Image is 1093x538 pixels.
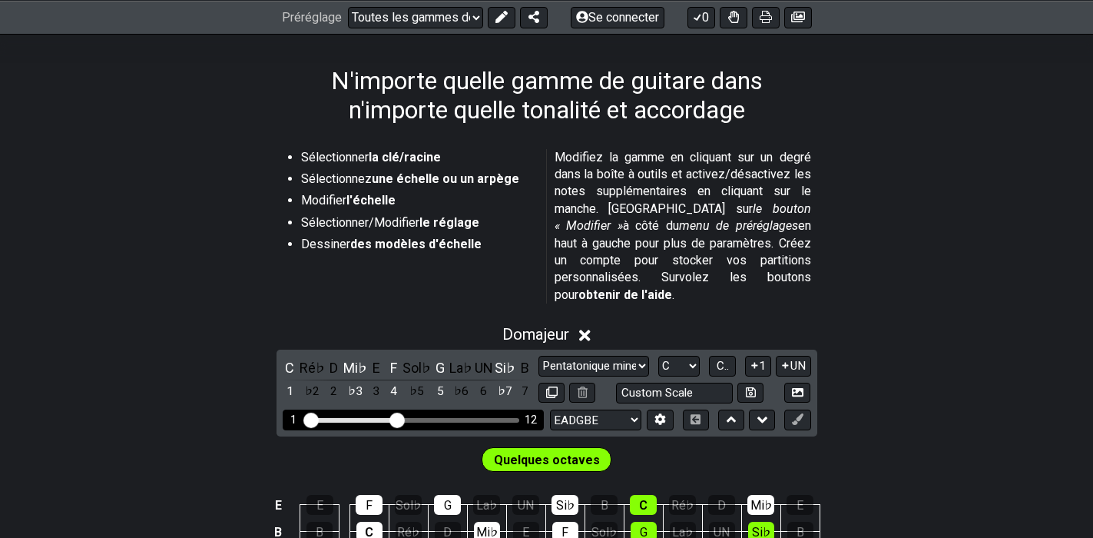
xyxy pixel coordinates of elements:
button: Monter [718,410,744,430]
div: classe de basculement de hauteur [283,357,298,378]
font: UN [790,359,806,373]
font: UN [518,498,534,513]
div: classe de basculement de hauteur [495,357,515,378]
font: 1 [290,413,296,427]
font: F [366,498,373,513]
font: E [275,498,282,513]
font: 12 [525,413,537,427]
font: La♭ [476,498,497,513]
font: B [601,498,608,513]
div: classe de basculement de hauteur [432,357,448,378]
div: basculer l'échelle de degrés [449,381,472,402]
div: classe de basculement de hauteur [386,357,401,378]
font: ♭2 [305,384,320,398]
button: Basculer la vue des accords horizontaux [683,410,709,430]
font: Sélectionner/Modifier [301,215,419,230]
div: basculer l'échelle de degrés [283,381,298,402]
button: Supprimer [569,383,595,403]
font: Sélectionner [301,150,369,164]
button: C.. [709,356,735,377]
button: Se connecter [571,6,664,28]
font: Préréglage [282,10,342,25]
font: Quelques octaves [494,453,600,467]
font: Sol♭ [396,498,421,513]
font: G [436,360,445,376]
font: Do [502,325,522,344]
font: l'échelle [346,193,396,208]
font: 4 [390,384,397,398]
font: Si♭ [556,498,575,513]
div: classe de basculement de hauteur [300,357,325,378]
font: . [672,287,674,302]
select: Réglage [550,410,641,430]
div: classe de basculement de hauteur [475,357,493,378]
font: 0 [702,10,709,25]
font: La♭ [449,360,472,376]
font: menu de préréglages [679,218,798,233]
font: Dessiner [301,237,350,251]
font: ♭6 [454,384,469,398]
select: Préréglage [348,6,483,28]
font: Si♭ [495,360,515,376]
button: Descendre [749,410,775,430]
font: C [285,360,294,376]
div: basculer l'échelle de degrés [386,381,401,402]
font: Modifiez la gamme en cliquant sur un degré dans la boîte à outils et activez/désactivez les notes... [555,150,811,216]
div: basculer l'échelle de degrés [343,381,367,402]
div: classe de basculement de hauteur [402,357,431,378]
font: 6 [480,384,487,398]
div: basculer l'échelle de degrés [300,381,325,402]
button: Cliquez d'abord sur Modifier le préréglage pour activer l'édition du marqueur [784,410,810,430]
font: Modifier [301,193,346,208]
button: Modifier le préréglage [488,6,515,28]
font: Ré♭ [300,360,325,376]
font: obtenir de l'aide [578,287,672,302]
button: UN [776,356,810,377]
button: Basculer la dextérité pour tous les kits de frettes [720,6,747,28]
font: en haut à gauche pour plus de paramètres. Créez un compte pour stocker vos partitions personnalis... [555,218,811,302]
font: ♭5 [409,384,424,398]
font: Sélectionnez [301,171,372,186]
font: 5 [437,384,444,398]
font: ♭3 [348,384,363,398]
div: classe de basculement de hauteur [343,357,367,378]
button: Partager le préréglage [520,6,548,28]
div: basculer l'échelle de degrés [432,381,448,402]
font: D [717,498,726,513]
font: Ré♭ [671,498,694,513]
div: basculer l'échelle de degrés [475,381,493,402]
font: C [639,498,648,513]
font: 2 [330,384,337,398]
font: à côté du [623,218,679,233]
button: Créer une image [784,383,810,403]
button: Stocker l'échelle définie par l'utilisateur [737,383,763,403]
button: 0 [687,6,715,28]
div: basculer l'échelle de degrés [495,381,515,402]
font: ♭7 [498,384,512,398]
select: Tonique/Racine [658,356,700,377]
button: Imprimer [752,6,780,28]
font: N'importe quelle gamme de guitare dans n'importe quelle tonalité et accordage [331,66,763,125]
button: Créer une image [784,6,812,28]
div: classe de basculement de hauteur [449,357,472,378]
font: 1 [759,359,766,373]
font: Mi♭ [343,360,367,376]
font: 7 [522,384,528,398]
span: Activez d'abord le mode d'édition complet pour éditer [494,449,600,471]
font: la clé/racine [369,150,441,164]
div: basculer l'échelle de degrés [369,381,384,402]
div: classe de basculement de hauteur [326,357,342,378]
div: basculer l'échelle de degrés [326,381,342,402]
font: B [521,360,529,376]
font: Se connecter [588,10,659,25]
font: majeur [522,325,569,344]
div: basculer l'échelle de degrés [517,381,532,402]
select: Échelle [538,356,649,377]
div: classe de basculement de hauteur [369,357,384,378]
font: F [390,360,397,376]
font: des modèles d'échelle [350,237,482,251]
font: G [444,498,452,513]
font: C.. [717,359,729,373]
font: E [797,498,803,513]
button: Modifier le réglage [647,410,673,430]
